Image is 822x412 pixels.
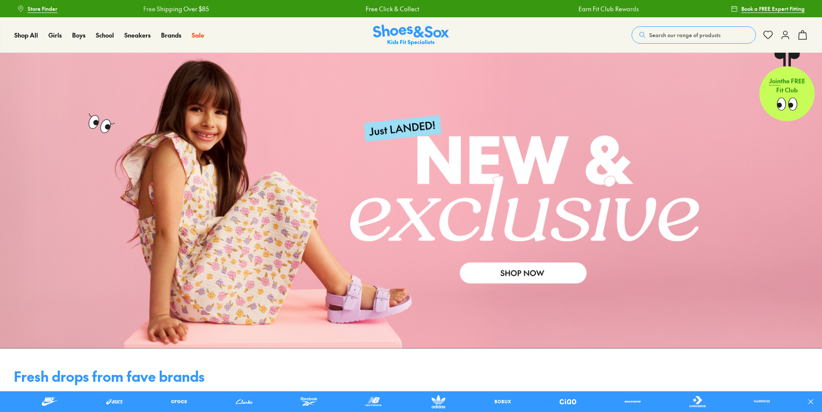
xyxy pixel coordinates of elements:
button: Search our range of products [632,26,756,44]
a: Store Finder [17,1,57,16]
a: Earn Fit Club Rewards [568,4,628,13]
a: Sneakers [124,31,151,40]
span: Sale [192,31,204,39]
a: School [96,31,114,40]
a: Free Click & Collect [354,4,408,13]
span: Girls [48,31,62,39]
a: Boys [72,31,85,40]
span: Search our range of products [649,31,721,39]
a: Girls [48,31,62,40]
a: Jointhe FREE Fit Club [759,52,815,121]
span: Brands [161,31,181,39]
p: the FREE Fit Club [759,70,815,102]
span: Boys [72,31,85,39]
span: Join [769,77,781,86]
a: Shop All [14,31,38,40]
a: Shoes & Sox [373,25,449,46]
span: Shop All [14,31,38,39]
a: Brands [161,31,181,40]
a: Sale [192,31,204,40]
span: Book a FREE Expert Fitting [741,5,805,13]
a: Free Shipping Over $85 [132,4,198,13]
a: Book a FREE Expert Fitting [731,1,805,16]
img: SNS_Logo_Responsive.svg [373,25,449,46]
span: School [96,31,114,39]
span: Store Finder [28,5,57,13]
span: Sneakers [124,31,151,39]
